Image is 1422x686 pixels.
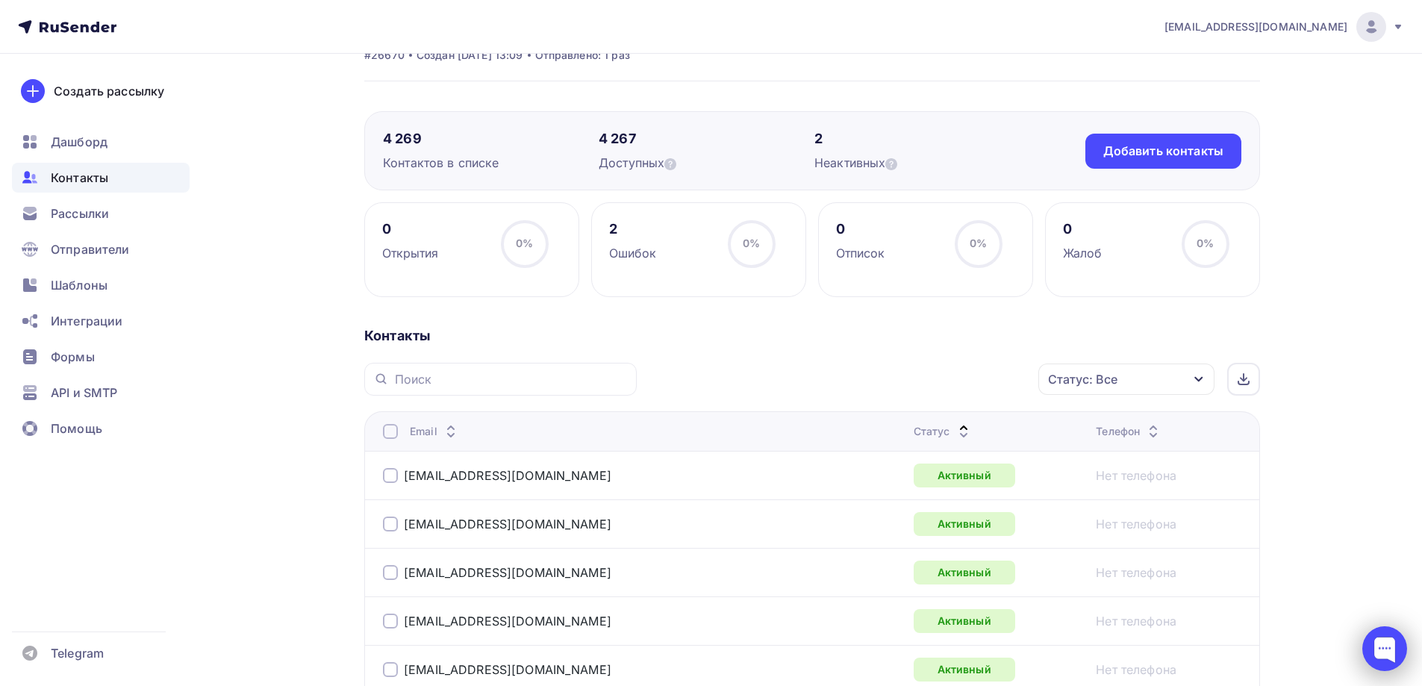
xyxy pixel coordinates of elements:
[914,512,1015,536] div: Активный
[1096,661,1176,679] a: Нет телефона
[609,220,657,238] div: 2
[404,565,611,580] a: [EMAIL_ADDRESS][DOMAIN_NAME]
[51,169,108,187] span: Контакты
[599,130,814,148] div: 4 267
[404,517,611,531] a: [EMAIL_ADDRESS][DOMAIN_NAME]
[51,644,104,662] span: Telegram
[1048,370,1117,388] div: Статус: Все
[12,163,190,193] a: Контакты
[12,342,190,372] a: Формы
[1096,467,1176,484] a: Нет телефона
[970,237,987,249] span: 0%
[383,154,599,172] div: Контактов в списке
[364,48,405,63] div: #26670
[51,348,95,366] span: Формы
[743,237,760,249] span: 0%
[1096,515,1176,533] a: Нет телефона
[404,662,611,677] a: [EMAIL_ADDRESS][DOMAIN_NAME]
[51,312,122,330] span: Интеграции
[914,658,1015,682] div: Активный
[814,130,1030,148] div: 2
[12,270,190,300] a: Шаблоны
[54,82,164,100] div: Создать рассылку
[914,464,1015,487] div: Активный
[1164,19,1347,34] span: [EMAIL_ADDRESS][DOMAIN_NAME]
[1063,220,1103,238] div: 0
[51,205,109,222] span: Рассылки
[395,371,628,387] input: Поиск
[404,468,611,483] a: [EMAIL_ADDRESS][DOMAIN_NAME]
[51,384,117,402] span: API и SMTP
[1063,244,1103,262] div: Жалоб
[1096,564,1176,581] a: Нет телефона
[51,420,102,437] span: Помощь
[836,244,885,262] div: Отписок
[535,48,630,63] div: Отправлено: 1 раз
[1096,612,1176,630] a: Нет телефона
[364,327,1260,345] div: Контакты
[1096,424,1162,439] div: Телефон
[383,130,599,148] div: 4 269
[51,240,130,258] span: Отправители
[609,244,657,262] div: Ошибок
[417,48,523,63] div: Создан [DATE] 13:09
[914,424,973,439] div: Статус
[12,234,190,264] a: Отправители
[516,237,533,249] span: 0%
[404,614,611,629] a: [EMAIL_ADDRESS][DOMAIN_NAME]
[51,276,107,294] span: Шаблоны
[836,220,885,238] div: 0
[410,424,460,439] div: Email
[1103,143,1223,160] div: Добавить контакты
[1197,237,1214,249] span: 0%
[12,199,190,228] a: Рассылки
[51,133,107,151] span: Дашборд
[914,561,1015,584] div: Активный
[914,609,1015,633] div: Активный
[599,154,814,172] div: Доступных
[1038,363,1215,396] button: Статус: Все
[1164,12,1404,42] a: [EMAIL_ADDRESS][DOMAIN_NAME]
[12,127,190,157] a: Дашборд
[814,154,1030,172] div: Неактивных
[382,220,439,238] div: 0
[382,244,439,262] div: Открытия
